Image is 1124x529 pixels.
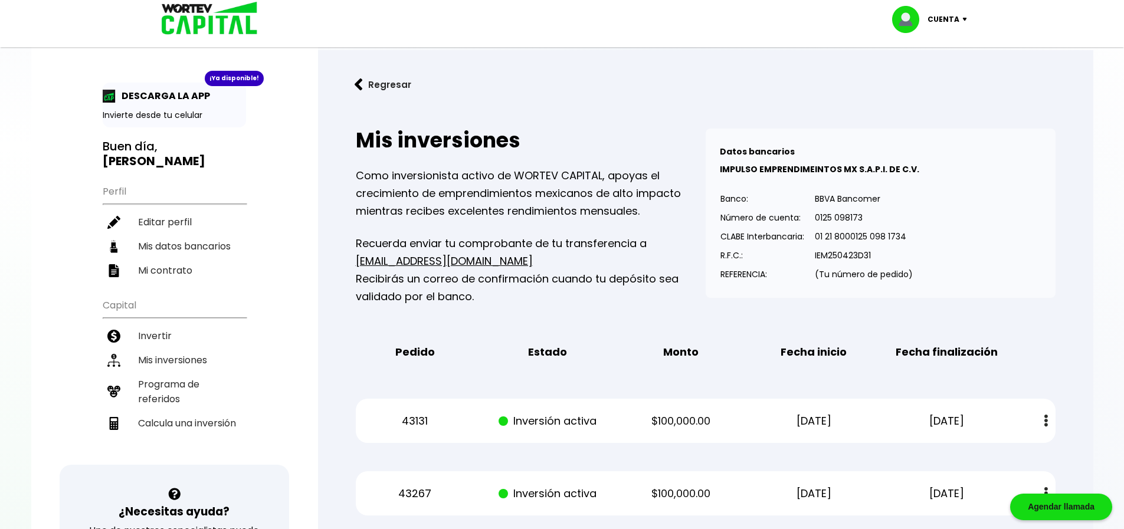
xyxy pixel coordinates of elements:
p: Inversión activa [492,485,604,502]
p: 0125 098173 [815,209,913,226]
p: BBVA Bancomer [815,190,913,208]
a: Programa de referidos [103,372,246,411]
a: Invertir [103,324,246,348]
p: Invierte desde tu celular [103,109,246,121]
a: Calcula una inversión [103,411,246,435]
img: icon-down [959,18,975,21]
img: contrato-icon.f2db500c.svg [107,264,120,277]
p: Inversión activa [492,412,604,430]
p: [DATE] [758,485,870,502]
div: Agendar llamada [1010,494,1112,520]
img: editar-icon.952d3147.svg [107,216,120,229]
img: flecha izquierda [355,78,363,91]
img: profile-image [892,6,928,33]
ul: Capital [103,292,246,465]
p: 43267 [359,485,471,502]
p: CLABE Interbancaria: [720,228,804,245]
img: datos-icon.10cf9172.svg [107,240,120,253]
p: 01 21 8000125 098 1734 [815,228,913,245]
a: Mis datos bancarios [103,234,246,258]
p: REFERENCIA: [720,265,804,283]
b: Estado [528,343,567,361]
p: Cuenta [928,11,959,28]
p: Banco: [720,190,804,208]
img: recomiendanos-icon.9b8e9327.svg [107,385,120,398]
h2: Mis inversiones [356,129,706,152]
p: [DATE] [891,412,1003,430]
a: [EMAIL_ADDRESS][DOMAIN_NAME] [356,254,533,268]
b: Monto [663,343,699,361]
b: Fecha finalización [896,343,998,361]
button: Regresar [337,69,429,100]
b: IMPULSO EMPRENDIMEINTOS MX S.A.P.I. DE C.V. [720,163,919,175]
b: [PERSON_NAME] [103,153,205,169]
p: Como inversionista activo de WORTEV CAPITAL, apoyas el crecimiento de emprendimientos mexicanos d... [356,167,706,220]
img: invertir-icon.b3b967d7.svg [107,330,120,343]
p: R.F.C.: [720,247,804,264]
b: Pedido [395,343,435,361]
img: inversiones-icon.6695dc30.svg [107,354,120,367]
p: [DATE] [891,485,1003,502]
p: $100,000.00 [625,485,737,502]
a: flecha izquierdaRegresar [337,69,1074,100]
a: Mi contrato [103,258,246,282]
p: Número de cuenta: [720,209,804,226]
ul: Perfil [103,178,246,282]
b: Datos bancarios [720,146,795,157]
p: $100,000.00 [625,412,737,430]
b: Fecha inicio [781,343,847,361]
img: app-icon [103,90,116,103]
h3: ¿Necesitas ayuda? [119,503,230,520]
p: Recuerda enviar tu comprobante de tu transferencia a Recibirás un correo de confirmación cuando t... [356,235,706,305]
img: calculadora-icon.17d418c4.svg [107,417,120,430]
p: DESCARGA LA APP [116,88,210,103]
a: Editar perfil [103,210,246,234]
p: [DATE] [758,412,870,430]
p: IEM250423D31 [815,247,913,264]
p: 43131 [359,412,471,430]
p: (Tu número de pedido) [815,265,913,283]
div: ¡Ya disponible! [205,71,264,86]
h3: Buen día, [103,139,246,169]
a: Mis inversiones [103,348,246,372]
